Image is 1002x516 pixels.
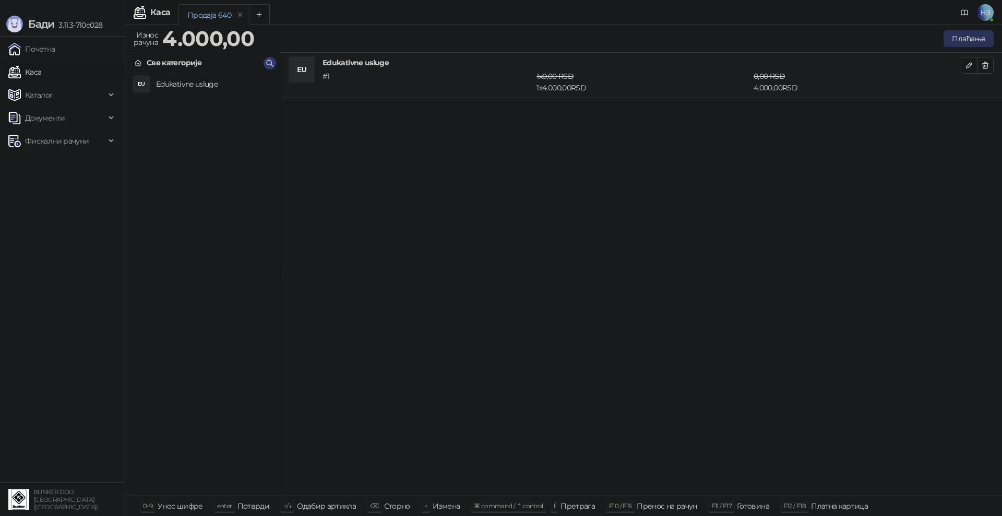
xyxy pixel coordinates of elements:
span: ⌫ [370,502,378,510]
h4: Edukativne usluge [156,76,272,92]
span: f [554,502,555,510]
button: Add tab [249,4,270,25]
div: Потврди [237,499,270,513]
div: Одабир артикла [297,499,356,513]
div: Пренос на рачун [637,499,697,513]
div: Платна картица [811,499,868,513]
div: Готовина [737,499,769,513]
div: Продаја 640 [187,9,231,21]
span: Бади [28,18,54,30]
div: Претрага [560,499,595,513]
div: Сторно [384,499,410,513]
span: enter [217,502,232,510]
div: Све категорије [147,57,201,68]
span: F12 / F18 [783,502,806,510]
a: Почетна [8,39,55,60]
span: + [424,502,427,510]
a: Документација [956,4,973,21]
h4: Edukativne usluge [323,57,961,68]
span: НЗ [977,4,994,21]
div: grid [126,73,280,496]
div: 4.000,00 RSD [751,71,963,93]
span: 0-9 [143,502,152,510]
span: Каталог [25,85,53,105]
a: Каса [8,62,41,83]
span: 3.11.3-710c028 [54,20,102,30]
img: 64x64-companyLogo-d200c298-da26-4023-afd4-f376f589afb5.jpeg [8,489,29,510]
div: EU [289,57,314,82]
div: Измена [433,499,460,513]
div: # 1 [320,71,534,93]
span: Фискални рачуни [25,131,89,151]
span: ⌘ command / ⌃ control [474,502,543,510]
img: Logo [6,16,23,32]
div: 1 x 4.000,00 RSD [534,71,751,93]
div: Износ рачуна [132,28,160,49]
small: BUNKER DOO [GEOGRAPHIC_DATA] ([GEOGRAPHIC_DATA]) [33,488,98,511]
strong: 4.000,00 [162,26,254,51]
span: 0,00 RSD [754,72,785,81]
button: Плаћање [944,30,994,47]
button: remove [233,10,247,19]
span: 1 x 0,00 RSD [536,72,574,81]
div: EU [133,76,150,92]
span: F10 / F16 [609,502,631,510]
div: Каса [150,8,170,17]
span: ↑/↓ [283,502,292,510]
span: F11 / F17 [711,502,732,510]
div: Унос шифре [158,499,203,513]
span: Документи [25,108,65,128]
